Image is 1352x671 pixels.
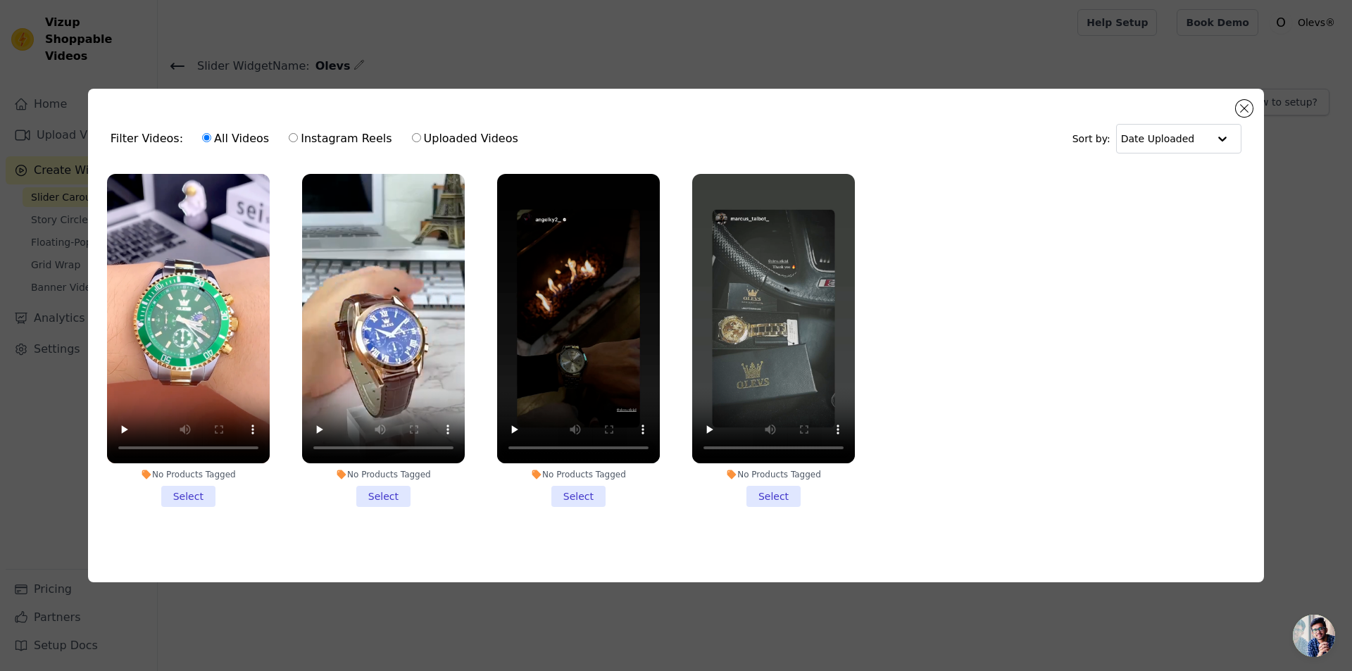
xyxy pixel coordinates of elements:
[107,469,270,480] div: No Products Tagged
[497,469,660,480] div: No Products Tagged
[201,130,270,148] label: All Videos
[302,469,465,480] div: No Products Tagged
[111,123,526,155] div: Filter Videos:
[1236,100,1253,117] button: Close modal
[692,469,855,480] div: No Products Tagged
[288,130,392,148] label: Instagram Reels
[1072,124,1242,153] div: Sort by:
[411,130,519,148] label: Uploaded Videos
[1293,615,1335,657] a: Chat abierto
